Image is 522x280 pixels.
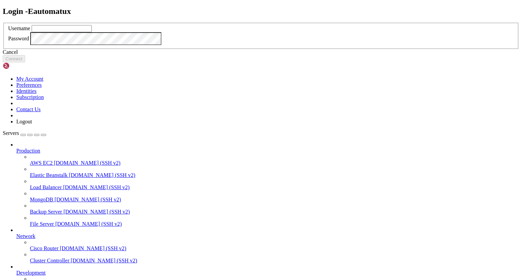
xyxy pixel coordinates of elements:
a: Production [16,148,519,154]
a: Elastic Beanstalk [DOMAIN_NAME] (SSH v2) [30,172,519,178]
span: Production [16,148,40,154]
li: Network [16,227,519,264]
li: Production [16,142,519,227]
a: Logout [16,119,32,124]
span: Network [16,233,35,239]
span: MongoDB [30,197,53,202]
a: Identities [16,88,37,94]
li: Load Balancer [DOMAIN_NAME] (SSH v2) [30,178,519,191]
button: Connect [3,55,25,62]
img: Shellngn [3,62,42,69]
a: Cisco Router [DOMAIN_NAME] (SSH v2) [30,245,519,252]
span: [DOMAIN_NAME] (SSH v2) [69,172,136,178]
a: File Server [DOMAIN_NAME] (SSH v2) [30,221,519,227]
a: Preferences [16,82,42,88]
a: MongoDB [DOMAIN_NAME] (SSH v2) [30,197,519,203]
li: Cluster Controller [DOMAIN_NAME] (SSH v2) [30,252,519,264]
span: [DOMAIN_NAME] (SSH v2) [64,209,130,215]
label: Username [8,25,30,31]
span: [DOMAIN_NAME] (SSH v2) [60,245,126,251]
a: Cluster Controller [DOMAIN_NAME] (SSH v2) [30,258,519,264]
a: AWS EC2 [DOMAIN_NAME] (SSH v2) [30,160,519,166]
a: Network [16,233,519,239]
li: Cisco Router [DOMAIN_NAME] (SSH v2) [30,239,519,252]
span: Elastic Beanstalk [30,172,68,178]
span: Cluster Controller [30,258,69,263]
span: Load Balancer [30,184,62,190]
span: [DOMAIN_NAME] (SSH v2) [71,258,137,263]
a: Load Balancer [DOMAIN_NAME] (SSH v2) [30,184,519,191]
a: Development [16,270,519,276]
x-row: Connecting [TECHNICAL_ID]... [3,3,433,8]
span: Cisco Router [30,245,58,251]
span: Servers [3,130,19,136]
span: [DOMAIN_NAME] (SSH v2) [55,221,122,227]
li: File Server [DOMAIN_NAME] (SSH v2) [30,215,519,227]
a: My Account [16,76,43,82]
a: Servers [3,130,46,136]
label: Password [8,36,29,41]
h2: Login - Eautomatux [3,7,519,16]
span: [DOMAIN_NAME] (SSH v2) [54,197,121,202]
a: Backup Server [DOMAIN_NAME] (SSH v2) [30,209,519,215]
span: Backup Server [30,209,62,215]
span: File Server [30,221,54,227]
span: Development [16,270,46,276]
li: Backup Server [DOMAIN_NAME] (SSH v2) [30,203,519,215]
span: [DOMAIN_NAME] (SSH v2) [54,160,121,166]
span: [DOMAIN_NAME] (SSH v2) [63,184,130,190]
div: (0, 1) [3,8,5,14]
span: AWS EC2 [30,160,53,166]
li: AWS EC2 [DOMAIN_NAME] (SSH v2) [30,154,519,166]
a: Subscription [16,94,44,100]
div: Cancel [3,49,519,55]
a: Contact Us [16,106,41,112]
li: Elastic Beanstalk [DOMAIN_NAME] (SSH v2) [30,166,519,178]
li: MongoDB [DOMAIN_NAME] (SSH v2) [30,191,519,203]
